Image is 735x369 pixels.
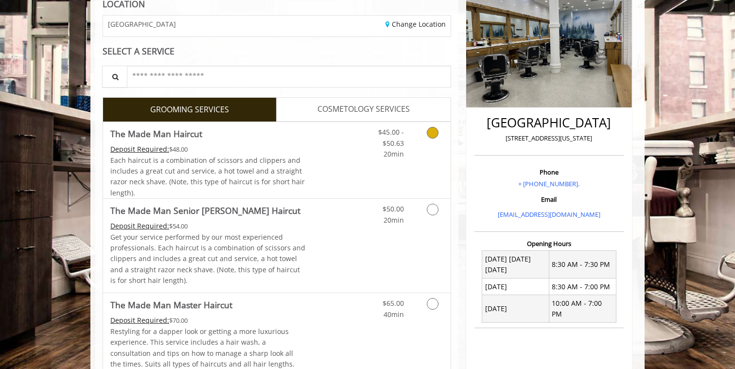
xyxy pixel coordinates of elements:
span: 40min [384,310,404,319]
td: [DATE] [482,279,549,295]
span: This service needs some Advance to be paid before we block your appointment [110,221,169,230]
td: 10:00 AM - 7:00 PM [549,295,616,323]
button: Service Search [102,66,127,88]
a: + [PHONE_NUMBER]. [518,179,579,188]
td: [DATE] [482,295,549,323]
span: 20min [384,215,404,225]
div: $48.00 [110,144,306,155]
span: $45.00 - $50.63 [378,127,404,147]
b: The Made Man Haircut [110,127,202,141]
span: This service needs some Advance to be paid before we block your appointment [110,144,169,154]
div: $54.00 [110,221,306,231]
span: $50.00 [383,204,404,213]
p: Get your service performed by our most experienced professionals. Each haircut is a combination o... [110,232,306,286]
a: [EMAIL_ADDRESS][DOMAIN_NAME] [498,210,600,219]
b: The Made Man Senior [PERSON_NAME] Haircut [110,204,300,217]
span: GROOMING SERVICES [150,104,229,116]
b: The Made Man Master Haircut [110,298,232,312]
h3: Opening Hours [474,240,624,247]
a: Change Location [385,19,446,29]
span: Restyling for a dapper look or getting a more luxurious experience. This service includes a hair ... [110,327,295,369]
span: $65.00 [383,299,404,308]
td: [DATE] [DATE] [DATE] [482,251,549,279]
span: 20min [384,149,404,158]
span: [GEOGRAPHIC_DATA] [108,20,176,28]
h2: [GEOGRAPHIC_DATA] [477,116,621,130]
h3: Phone [477,169,621,176]
span: Each haircut is a combination of scissors and clippers and includes a great cut and service, a ho... [110,156,305,197]
td: 8:30 AM - 7:00 PM [549,279,616,295]
span: COSMETOLOGY SERVICES [317,103,410,116]
div: $70.00 [110,315,306,326]
p: [STREET_ADDRESS][US_STATE] [477,133,621,143]
h3: Email [477,196,621,203]
td: 8:30 AM - 7:30 PM [549,251,616,279]
div: SELECT A SERVICE [103,47,451,56]
span: This service needs some Advance to be paid before we block your appointment [110,316,169,325]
